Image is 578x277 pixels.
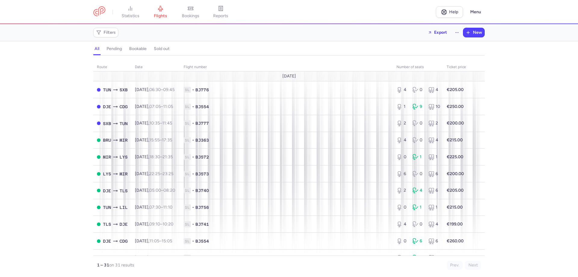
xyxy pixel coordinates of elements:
[154,13,167,19] span: flights
[428,171,440,177] div: 6
[103,137,111,143] span: BRU
[447,238,464,244] strong: €260.00
[447,222,463,227] strong: €199.00
[135,205,172,210] span: [DATE],
[428,238,440,244] div: 6
[195,120,209,126] span: BJ777
[447,188,464,193] strong: €205.00
[428,255,440,261] div: 7
[424,28,451,37] button: Export
[135,137,172,143] span: [DATE],
[393,63,443,72] th: number of seats
[149,222,160,227] time: 09:10
[135,171,173,176] span: [DATE],
[135,87,175,92] span: [DATE],
[412,221,424,227] div: 0
[97,263,109,268] strong: 1 – 31
[145,5,176,19] a: flights
[184,221,191,227] span: 1L
[412,171,424,177] div: 0
[195,255,209,261] span: BJ718
[195,221,209,227] span: BJ741
[412,187,424,194] div: 4
[176,5,206,19] a: bookings
[412,120,424,126] div: 0
[120,204,128,211] span: LIL
[135,238,172,244] span: [DATE],
[184,187,191,194] span: 1L
[447,255,464,260] strong: €205.00
[213,13,228,19] span: reports
[122,13,139,19] span: statistics
[192,137,194,143] span: •
[120,187,128,194] span: TLS
[103,204,111,211] span: TUN
[129,46,147,52] h4: bookable
[396,120,408,126] div: 2
[428,137,440,143] div: 4
[149,255,173,260] span: –
[428,154,440,160] div: 1
[103,120,111,127] span: SXB
[149,205,161,210] time: 07:30
[192,204,194,210] span: •
[163,154,173,159] time: 21:35
[396,221,408,227] div: 4
[163,188,175,193] time: 08:20
[154,46,169,52] h4: sold out
[149,238,172,244] span: –
[184,87,191,93] span: 1L
[149,87,161,92] time: 06:30
[103,255,111,261] span: TUN
[103,238,111,244] span: DJE
[103,221,111,228] span: TLS
[131,63,180,72] th: date
[192,255,194,261] span: •
[195,137,209,143] span: BJ363
[120,87,128,93] span: SXB
[412,87,424,93] div: 0
[396,238,408,244] div: 0
[120,171,128,177] span: MIR
[103,171,111,177] span: LYS
[149,188,161,193] time: 05:00
[396,137,408,143] div: 4
[135,154,173,159] span: [DATE],
[120,120,128,127] span: TUN
[135,188,175,193] span: [DATE],
[149,121,172,126] span: –
[135,104,173,109] span: [DATE],
[149,238,159,244] time: 11:05
[473,30,482,35] span: New
[428,204,440,210] div: 1
[396,171,408,177] div: 6
[195,171,209,177] span: BJ573
[149,222,173,227] span: –
[120,221,128,228] span: DJE
[396,154,408,160] div: 0
[163,255,173,260] time: 21:45
[428,120,440,126] div: 2
[149,154,173,159] span: –
[149,171,160,176] time: 22:25
[120,103,128,110] span: CDG
[184,255,191,261] span: 1L
[93,63,131,72] th: route
[412,204,424,210] div: 1
[93,6,105,17] a: CitizenPlane red outlined logo
[282,74,296,79] span: [DATE]
[396,187,408,194] div: 2
[109,263,134,268] span: on 31 results
[428,187,440,194] div: 6
[396,204,408,210] div: 0
[396,104,408,110] div: 1
[163,87,175,92] time: 09:45
[149,104,173,109] span: –
[149,154,160,159] time: 18:30
[443,63,470,72] th: Ticket price
[163,104,173,109] time: 11:05
[149,104,161,109] time: 07:05
[149,87,175,92] span: –
[436,6,463,18] a: Help
[103,87,111,93] span: TUN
